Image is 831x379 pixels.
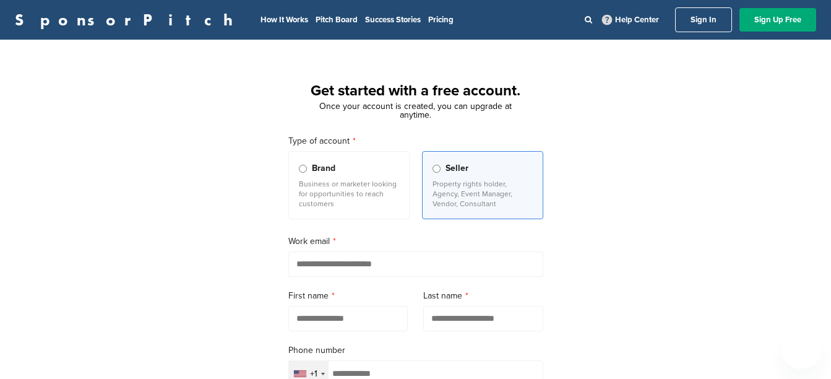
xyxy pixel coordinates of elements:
[312,162,335,175] span: Brand
[365,15,421,25] a: Success Stories
[15,12,241,28] a: SponsorPitch
[781,329,821,369] iframe: Button to launch messaging window
[288,235,543,248] label: Work email
[428,15,454,25] a: Pricing
[288,289,408,303] label: First name
[310,370,317,378] div: +1
[288,134,543,148] label: Type of account
[260,15,308,25] a: How It Works
[675,7,732,32] a: Sign In
[288,344,543,357] label: Phone number
[446,162,468,175] span: Seller
[739,8,816,32] a: Sign Up Free
[423,289,543,303] label: Last name
[316,15,358,25] a: Pitch Board
[600,12,661,27] a: Help Center
[299,165,307,173] input: Brand Business or marketer looking for opportunities to reach customers
[433,165,441,173] input: Seller Property rights holder, Agency, Event Manager, Vendor, Consultant
[299,179,399,209] p: Business or marketer looking for opportunities to reach customers
[273,80,558,102] h1: Get started with a free account.
[433,179,533,209] p: Property rights holder, Agency, Event Manager, Vendor, Consultant
[319,101,512,120] span: Once your account is created, you can upgrade at anytime.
